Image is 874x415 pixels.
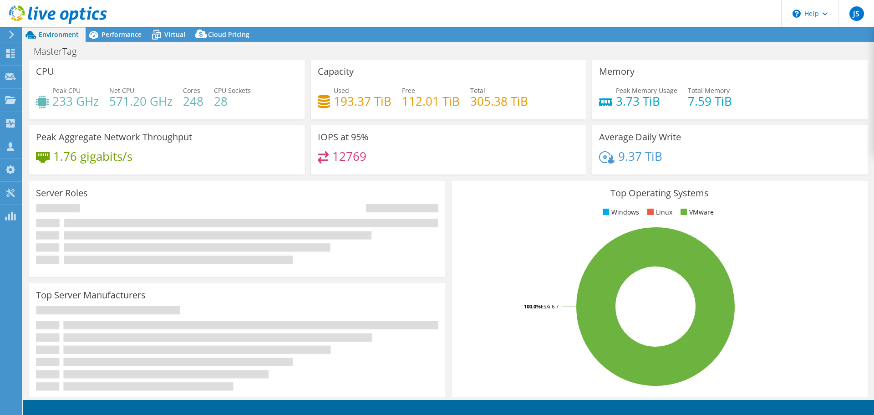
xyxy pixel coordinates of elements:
span: Environment [39,30,79,39]
span: Used [334,86,349,95]
h4: 3.73 TiB [616,96,677,106]
h4: 571.20 GHz [109,96,173,106]
span: Virtual [164,30,185,39]
li: VMware [678,207,714,217]
span: Cores [183,86,200,95]
svg: \n [793,10,801,18]
span: CPU Sockets [214,86,251,95]
h4: 305.38 TiB [470,96,528,106]
h4: 12769 [332,151,366,161]
h4: 233 GHz [52,96,99,106]
h4: 1.76 gigabits/s [53,151,132,161]
h3: CPU [36,67,54,77]
h3: Top Operating Systems [458,188,861,198]
h1: MasterTag [30,46,91,56]
tspan: ESXi 6.7 [541,303,559,310]
span: Total Memory [688,86,730,95]
span: Cloud Pricing [208,30,249,39]
h3: Top Server Manufacturers [36,290,146,300]
span: Total [470,86,485,95]
span: Free [402,86,415,95]
h3: IOPS at 95% [318,132,369,142]
h3: Capacity [318,67,354,77]
h3: Peak Aggregate Network Throughput [36,132,192,142]
tspan: 100.0% [524,303,541,310]
h4: 9.37 TiB [618,151,662,161]
h3: Memory [599,67,635,77]
h4: 112.01 TiB [402,96,460,106]
span: Net CPU [109,86,134,95]
span: Performance [102,30,142,39]
h4: 7.59 TiB [688,96,732,106]
h3: Average Daily Write [599,132,681,142]
h3: Server Roles [36,188,88,198]
li: Linux [645,207,672,217]
span: Peak Memory Usage [616,86,677,95]
h4: 248 [183,96,203,106]
li: Windows [600,207,639,217]
h4: 193.37 TiB [334,96,391,106]
span: JS [849,6,864,21]
h4: 28 [214,96,251,106]
span: Peak CPU [52,86,81,95]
